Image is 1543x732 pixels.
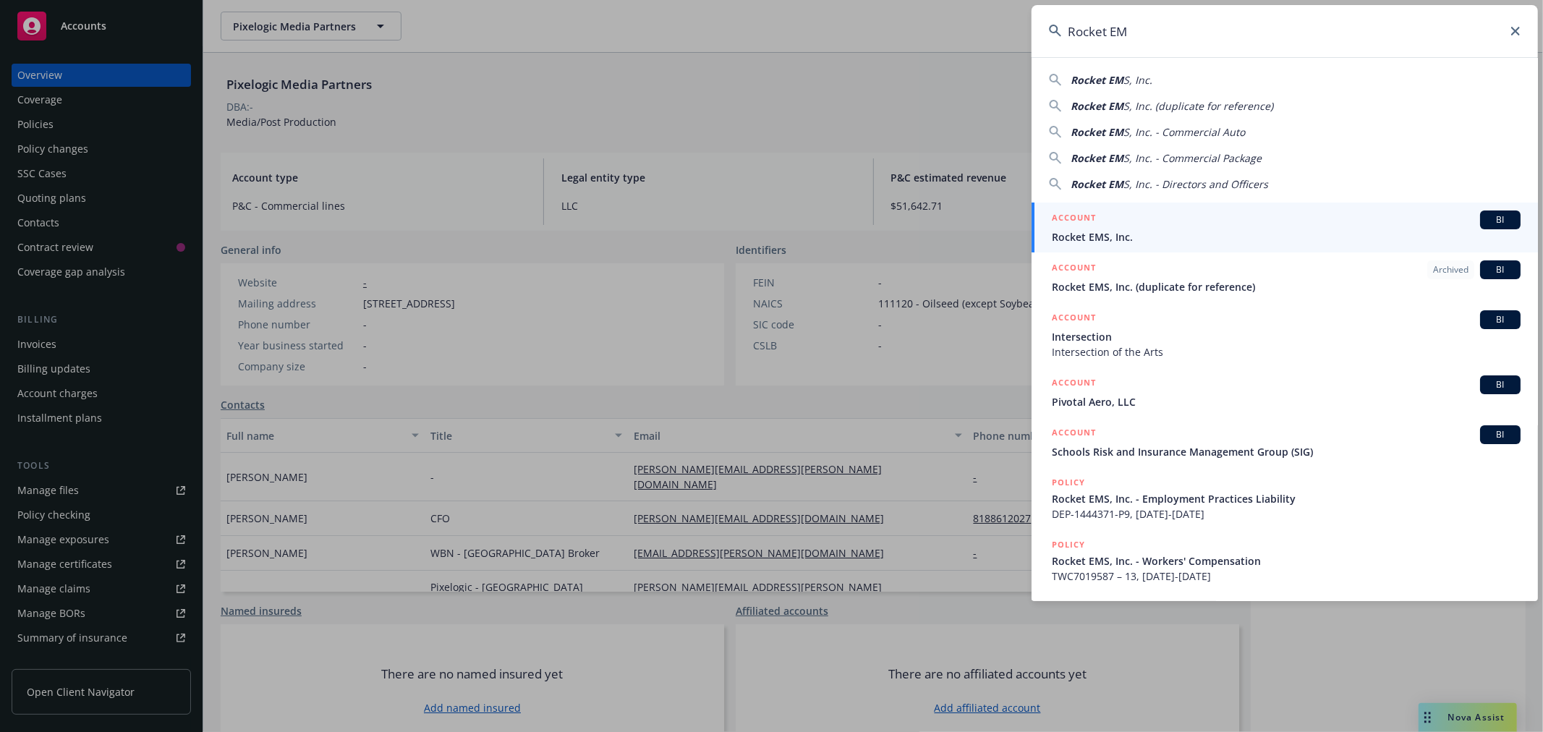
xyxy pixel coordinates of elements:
[1032,5,1538,57] input: Search...
[1123,73,1152,87] span: S, Inc.
[1052,344,1521,359] span: Intersection of the Arts
[1052,444,1521,459] span: Schools Risk and Insurance Management Group (SIG)
[1052,506,1521,522] span: DEP-1444371-P9, [DATE]-[DATE]
[1052,537,1085,552] h5: POLICY
[1032,302,1538,367] a: ACCOUNTBIIntersectionIntersection of the Arts
[1123,125,1245,139] span: S, Inc. - Commercial Auto
[1052,425,1096,443] h5: ACCOUNT
[1032,592,1538,654] a: POLICY
[1052,491,1521,506] span: Rocket EMS, Inc. - Employment Practices Liability
[1052,475,1085,490] h5: POLICY
[1123,99,1273,113] span: S, Inc. (duplicate for reference)
[1486,428,1515,441] span: BI
[1486,378,1515,391] span: BI
[1032,367,1538,417] a: ACCOUNTBIPivotal Aero, LLC
[1071,125,1123,139] span: Rocket EM
[1052,394,1521,409] span: Pivotal Aero, LLC
[1052,279,1521,294] span: Rocket EMS, Inc. (duplicate for reference)
[1486,313,1515,326] span: BI
[1123,151,1262,165] span: S, Inc. - Commercial Package
[1486,213,1515,226] span: BI
[1052,569,1521,584] span: TWC7019587 – 13, [DATE]-[DATE]
[1052,553,1521,569] span: Rocket EMS, Inc. - Workers' Compensation
[1052,210,1096,228] h5: ACCOUNT
[1052,375,1096,393] h5: ACCOUNT
[1123,177,1268,191] span: S, Inc. - Directors and Officers
[1052,260,1096,278] h5: ACCOUNT
[1052,310,1096,328] h5: ACCOUNT
[1433,263,1468,276] span: Archived
[1052,329,1521,344] span: Intersection
[1052,600,1085,614] h5: POLICY
[1071,99,1123,113] span: Rocket EM
[1032,467,1538,529] a: POLICYRocket EMS, Inc. - Employment Practices LiabilityDEP-1444371-P9, [DATE]-[DATE]
[1032,529,1538,592] a: POLICYRocket EMS, Inc. - Workers' CompensationTWC7019587 – 13, [DATE]-[DATE]
[1071,177,1123,191] span: Rocket EM
[1486,263,1515,276] span: BI
[1032,417,1538,467] a: ACCOUNTBISchools Risk and Insurance Management Group (SIG)
[1052,229,1521,244] span: Rocket EMS, Inc.
[1032,252,1538,302] a: ACCOUNTArchivedBIRocket EMS, Inc. (duplicate for reference)
[1071,151,1123,165] span: Rocket EM
[1071,73,1123,87] span: Rocket EM
[1032,203,1538,252] a: ACCOUNTBIRocket EMS, Inc.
